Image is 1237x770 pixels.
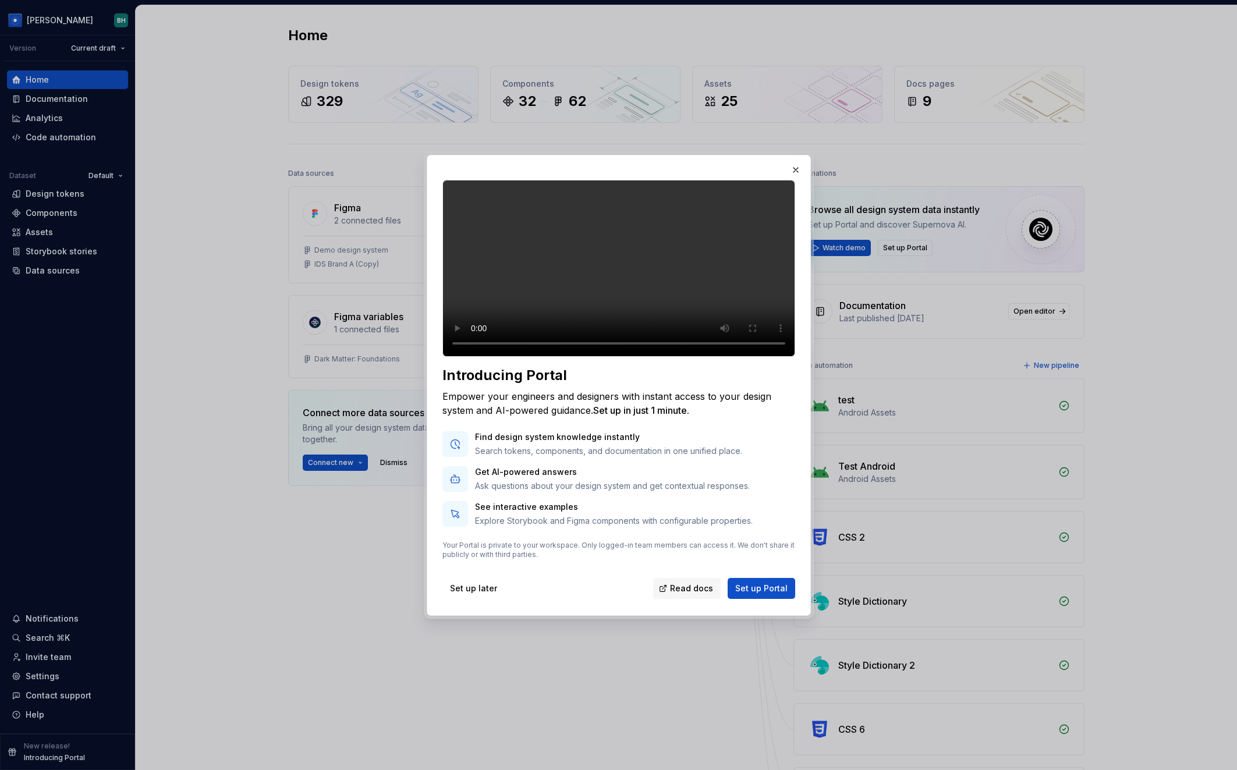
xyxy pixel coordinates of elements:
div: Empower your engineers and designers with instant access to your design system and AI-powered gui... [442,389,795,417]
span: Set up later [450,583,497,594]
div: Introducing Portal [442,366,795,385]
a: Read docs [653,578,721,599]
span: Set up in just 1 minute. [593,404,689,416]
p: Your Portal is private to your workspace. Only logged-in team members can access it. We don't sha... [442,541,795,559]
p: Search tokens, components, and documentation in one unified place. [475,445,742,457]
button: Set up Portal [728,578,795,599]
p: See interactive examples [475,501,753,513]
p: Ask questions about your design system and get contextual responses. [475,480,750,492]
p: Get AI-powered answers [475,466,750,478]
span: Set up Portal [735,583,788,594]
p: Explore Storybook and Figma components with configurable properties. [475,515,753,527]
p: Find design system knowledge instantly [475,431,742,443]
span: Read docs [670,583,713,594]
button: Set up later [442,578,505,599]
